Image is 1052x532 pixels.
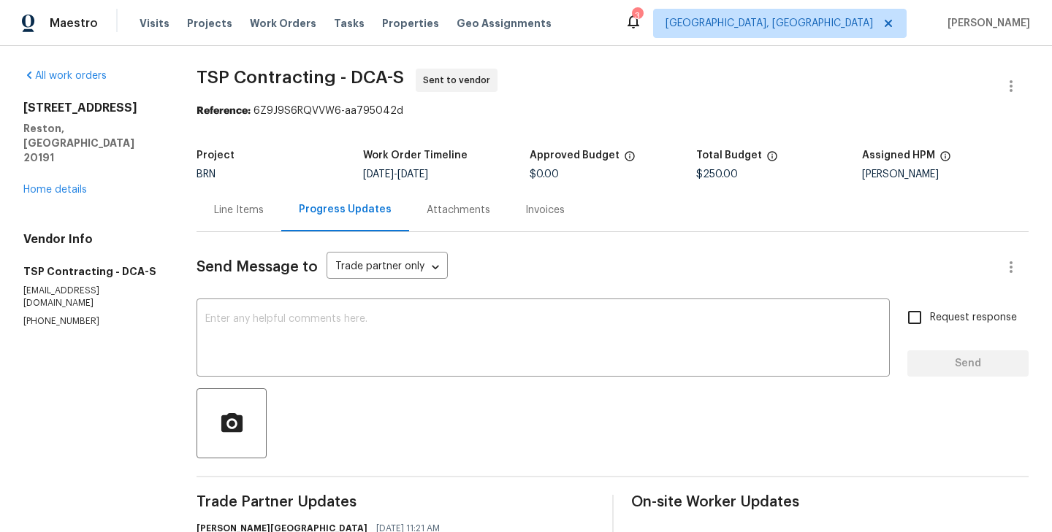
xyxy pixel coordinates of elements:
a: Home details [23,185,87,195]
span: Sent to vendor [423,73,496,88]
span: Properties [382,16,439,31]
div: 3 [632,9,642,23]
p: [EMAIL_ADDRESS][DOMAIN_NAME] [23,285,161,309]
span: Work Orders [250,16,316,31]
span: - [363,169,428,180]
h5: Work Order Timeline [363,150,468,161]
span: Send Message to [197,260,318,274]
span: $0.00 [530,169,559,180]
span: Tasks [334,18,365,28]
span: $250.00 [696,169,738,180]
span: [GEOGRAPHIC_DATA], [GEOGRAPHIC_DATA] [666,16,873,31]
span: Request response [930,310,1017,325]
div: Invoices [525,203,565,217]
b: Reference: [197,106,251,116]
span: TSP Contracting - DCA-S [197,69,404,86]
span: Trade Partner Updates [197,495,594,509]
div: 6Z9J9S6RQVVW6-aa795042d [197,104,1029,118]
a: All work orders [23,71,107,81]
span: BRN [197,169,216,180]
h5: Approved Budget [530,150,620,161]
span: On-site Worker Updates [631,495,1029,509]
h5: Assigned HPM [862,150,935,161]
span: [DATE] [397,169,428,180]
h5: Total Budget [696,150,762,161]
h5: Project [197,150,235,161]
h2: [STREET_ADDRESS] [23,101,161,115]
h4: Vendor Info [23,232,161,247]
div: Attachments [427,203,490,217]
span: [PERSON_NAME] [942,16,1030,31]
span: Visits [140,16,169,31]
div: [PERSON_NAME] [862,169,1029,180]
span: The total cost of line items that have been proposed by Opendoor. This sum includes line items th... [766,150,778,169]
span: Projects [187,16,232,31]
h5: TSP Contracting - DCA-S [23,264,161,279]
div: Line Items [214,203,264,217]
span: Geo Assignments [457,16,552,31]
h5: Reston, [GEOGRAPHIC_DATA] 20191 [23,121,161,165]
span: Maestro [50,16,98,31]
div: Progress Updates [299,202,392,217]
span: The hpm assigned to this work order. [939,150,951,169]
span: The total cost of line items that have been approved by both Opendoor and the Trade Partner. This... [624,150,636,169]
div: Trade partner only [327,255,448,280]
p: [PHONE_NUMBER] [23,315,161,328]
span: [DATE] [363,169,394,180]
